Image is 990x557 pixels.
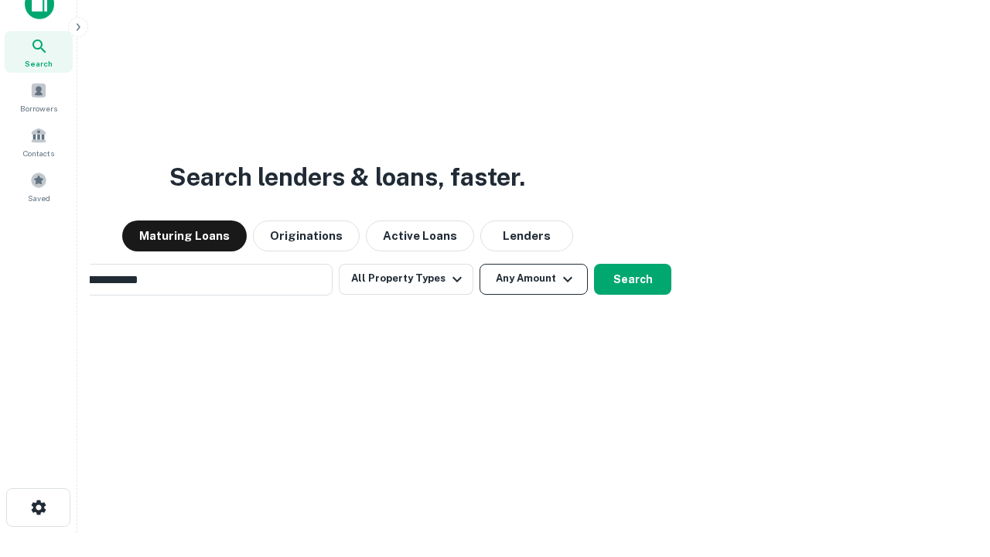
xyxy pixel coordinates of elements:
span: Contacts [23,147,54,159]
button: Any Amount [480,264,588,295]
span: Search [25,57,53,70]
button: All Property Types [339,264,473,295]
button: Maturing Loans [122,220,247,251]
a: Search [5,31,73,73]
a: Contacts [5,121,73,162]
button: Originations [253,220,360,251]
a: Borrowers [5,76,73,118]
iframe: Chat Widget [913,384,990,458]
button: Lenders [480,220,573,251]
span: Borrowers [20,102,57,114]
h3: Search lenders & loans, faster. [169,159,525,196]
button: Active Loans [366,220,474,251]
a: Saved [5,166,73,207]
span: Saved [28,192,50,204]
button: Search [594,264,671,295]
